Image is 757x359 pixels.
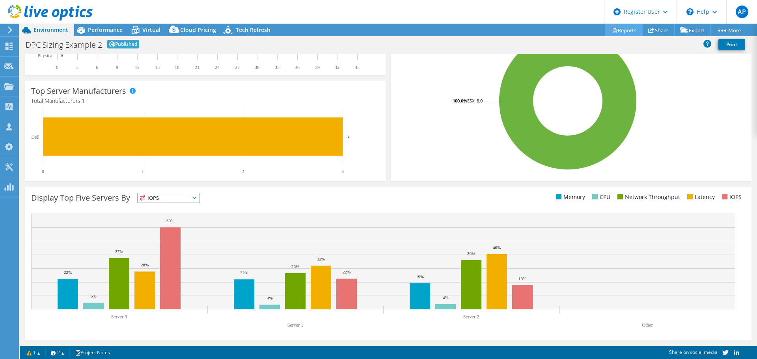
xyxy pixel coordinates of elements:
[31,97,380,105] h4: Total Manufacturers:
[669,349,718,355] span: Share on social media
[82,97,85,104] span: 1
[240,270,248,275] text: 22%
[453,98,467,104] tspan: 100.0%
[141,262,149,267] text: 28%
[335,65,339,70] text: 42
[56,65,58,70] text: 0
[61,54,63,58] text: 0
[31,134,39,140] text: Dell
[467,98,483,104] tspan: ESXi 8.0
[718,39,745,50] a: Print
[275,65,280,70] text: 33
[642,322,653,328] text: Other
[416,274,424,279] text: 19%
[195,65,200,70] text: 21
[554,193,585,201] li: Memory
[236,26,270,33] span: Tech Refresh
[605,24,643,36] a: Reports
[493,245,501,250] text: 40%
[76,65,78,70] text: 3
[355,65,360,70] text: 45
[255,65,259,70] text: 30
[107,40,139,48] span: Published
[88,26,123,33] span: Performance
[295,65,300,70] text: 36
[467,251,475,256] text: 36%
[21,348,46,357] a: 1
[116,65,118,70] text: 9
[463,314,479,320] text: Server 2
[34,26,68,33] span: Environment
[135,65,140,70] text: 12
[317,257,325,261] text: 32%
[111,314,127,320] text: Server 3
[736,6,748,18] span: AP
[115,249,123,254] text: 37%
[267,296,273,300] text: 4%
[518,276,526,281] text: 18%
[341,169,344,174] text: 3
[674,24,711,36] a: Export
[31,87,126,95] h3: Top Server Manufacturers
[138,193,200,203] span: IOPS
[720,193,742,201] li: IOPS
[180,26,216,33] span: Cloud Pricing
[215,65,220,70] text: 24
[166,218,174,223] text: 60%
[155,65,160,70] text: 15
[590,193,610,201] li: CPU
[291,264,299,269] text: 26%
[235,65,240,70] text: 27
[42,169,44,174] text: 0
[710,24,747,36] a: More
[69,348,116,357] a: Project Notes
[45,348,70,357] a: 2
[26,41,102,49] h1: DPC Sizing Example 2
[343,270,351,274] text: 22%
[443,295,449,300] text: 4%
[91,294,97,298] text: 5%
[642,24,675,36] a: Share
[96,65,98,70] text: 6
[685,193,715,201] li: Latency
[686,8,694,15] svg: \n
[142,169,144,174] text: 1
[287,322,303,328] text: Server 1
[37,53,54,58] text: Physical
[315,65,320,70] text: 39
[142,26,160,33] span: Virtual
[175,65,179,70] text: 18
[242,169,244,174] text: 2
[64,270,72,275] text: 22%
[615,193,680,201] li: Network Throughput
[347,134,349,139] text: 3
